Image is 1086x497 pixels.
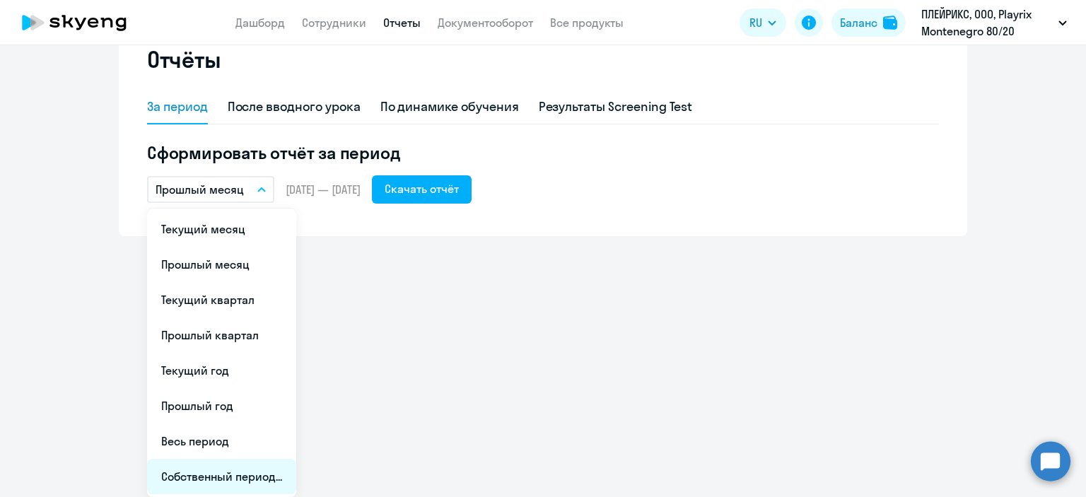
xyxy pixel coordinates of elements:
a: Отчеты [383,16,421,30]
a: Дашборд [235,16,285,30]
span: [DATE] — [DATE] [286,182,361,197]
div: По динамике обучения [380,98,519,116]
h5: Сформировать отчёт за период [147,141,939,164]
div: После вводного урока [228,98,361,116]
a: Все продукты [550,16,624,30]
p: ПЛЕЙРИКС, ООО, Playrix Montenegro 80/20 [921,6,1053,40]
div: За период [147,98,208,116]
div: Результаты Screening Test [539,98,693,116]
h2: Отчёты [147,45,221,74]
button: RU [740,8,786,37]
button: Скачать отчёт [372,175,472,204]
a: Документооборот [438,16,533,30]
img: balance [883,16,897,30]
div: Баланс [840,14,877,31]
button: ПЛЕЙРИКС, ООО, Playrix Montenegro 80/20 [914,6,1074,40]
button: Балансbalance [831,8,906,37]
div: Скачать отчёт [385,180,459,197]
span: RU [749,14,762,31]
a: Сотрудники [302,16,366,30]
ul: RU [147,209,296,497]
button: Прошлый месяц [147,176,274,203]
p: Прошлый месяц [156,181,244,198]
